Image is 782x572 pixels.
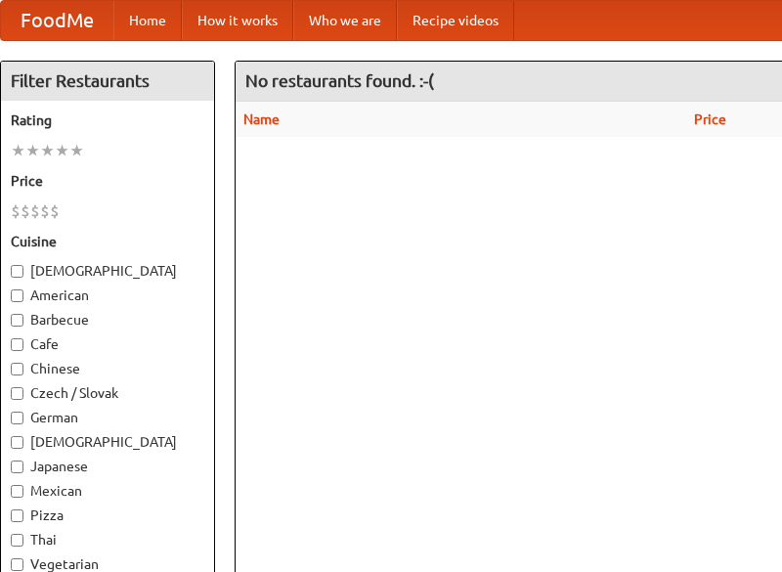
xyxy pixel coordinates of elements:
label: German [11,408,204,427]
input: German [11,412,23,424]
li: $ [40,200,50,222]
input: Cafe [11,338,23,351]
input: Vegetarian [11,558,23,571]
label: [DEMOGRAPHIC_DATA] [11,261,204,281]
a: How it works [182,1,293,40]
li: $ [50,200,60,222]
li: ★ [55,140,69,161]
a: Who we are [293,1,397,40]
a: Home [113,1,182,40]
label: Barbecue [11,310,204,330]
li: ★ [69,140,84,161]
input: Barbecue [11,314,23,327]
input: Pizza [11,509,23,522]
a: Name [243,111,280,127]
label: Pizza [11,506,204,525]
h5: Cuisine [11,232,204,251]
input: Chinese [11,363,23,375]
li: ★ [40,140,55,161]
li: $ [30,200,40,222]
label: Czech / Slovak [11,383,204,403]
input: Mexican [11,485,23,498]
input: American [11,289,23,302]
h5: Price [11,171,204,191]
label: Thai [11,530,204,550]
input: [DEMOGRAPHIC_DATA] [11,436,23,449]
input: [DEMOGRAPHIC_DATA] [11,265,23,278]
label: Chinese [11,359,204,378]
input: Thai [11,534,23,547]
label: [DEMOGRAPHIC_DATA] [11,432,204,452]
a: FoodMe [1,1,113,40]
label: Japanese [11,457,204,476]
input: Japanese [11,461,23,473]
label: Mexican [11,481,204,501]
li: ★ [11,140,25,161]
h4: Filter Restaurants [1,62,214,101]
label: Cafe [11,334,204,354]
li: $ [11,200,21,222]
input: Czech / Slovak [11,387,23,400]
li: ★ [25,140,40,161]
li: $ [21,200,30,222]
a: Recipe videos [397,1,514,40]
label: American [11,286,204,305]
h5: Rating [11,110,204,130]
a: Price [694,111,726,127]
ng-pluralize: No restaurants found. :-( [245,71,434,90]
